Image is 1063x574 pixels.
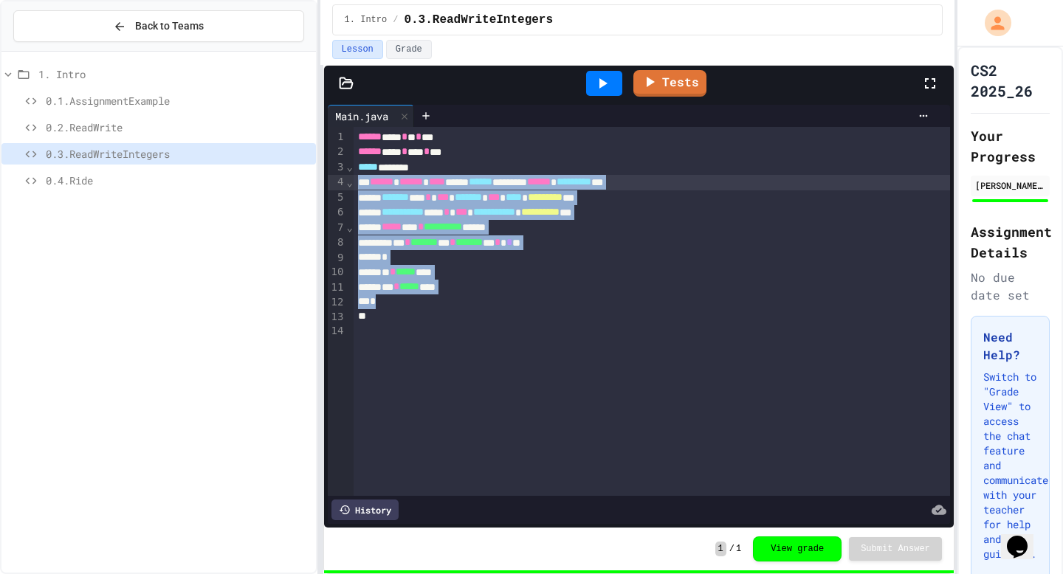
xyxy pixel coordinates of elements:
[345,221,353,233] span: Fold line
[328,175,346,190] div: 4
[328,265,346,280] div: 10
[328,221,346,235] div: 7
[386,40,432,59] button: Grade
[345,14,388,26] span: 1. Intro
[393,14,398,26] span: /
[46,173,310,188] span: 0.4.Ride
[38,66,310,82] span: 1. Intro
[328,160,346,175] div: 3
[331,499,399,520] div: History
[328,280,346,295] div: 11
[1001,515,1048,559] iframe: chat widget
[328,235,346,250] div: 8
[135,18,204,34] span: Back to Teams
[328,105,414,127] div: Main.java
[983,328,1037,364] h3: Need Help?
[332,40,383,59] button: Lesson
[328,145,346,159] div: 2
[328,130,346,145] div: 1
[729,543,735,555] span: /
[404,11,553,29] span: 0.3.ReadWriteIntegers
[345,176,353,188] span: Fold line
[983,370,1037,561] p: Switch to "Grade View" to access the chat feature and communicate with your teacher for help and ...
[971,60,1050,101] h1: CS2 2025_26
[971,221,1050,263] h2: Assignment Details
[736,543,741,555] span: 1
[328,108,396,124] div: Main.java
[328,324,346,339] div: 14
[46,146,310,162] span: 0.3.ReadWriteIntegers
[971,125,1050,167] h2: Your Progress
[328,251,346,266] div: 9
[328,190,346,205] div: 5
[328,310,346,325] div: 13
[633,70,706,97] a: Tests
[46,93,310,108] span: 0.1.AssignmentExample
[753,536,842,561] button: View grade
[849,537,942,561] button: Submit Answer
[328,295,346,310] div: 12
[969,6,1015,40] div: My Account
[328,205,346,220] div: 6
[46,120,310,135] span: 0.2.ReadWrite
[715,542,726,556] span: 1
[345,161,353,173] span: Fold line
[971,269,1050,304] div: No due date set
[975,179,1045,192] div: [PERSON_NAME] [PERSON_NAME]
[13,10,304,42] button: Back to Teams
[861,543,930,555] span: Submit Answer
